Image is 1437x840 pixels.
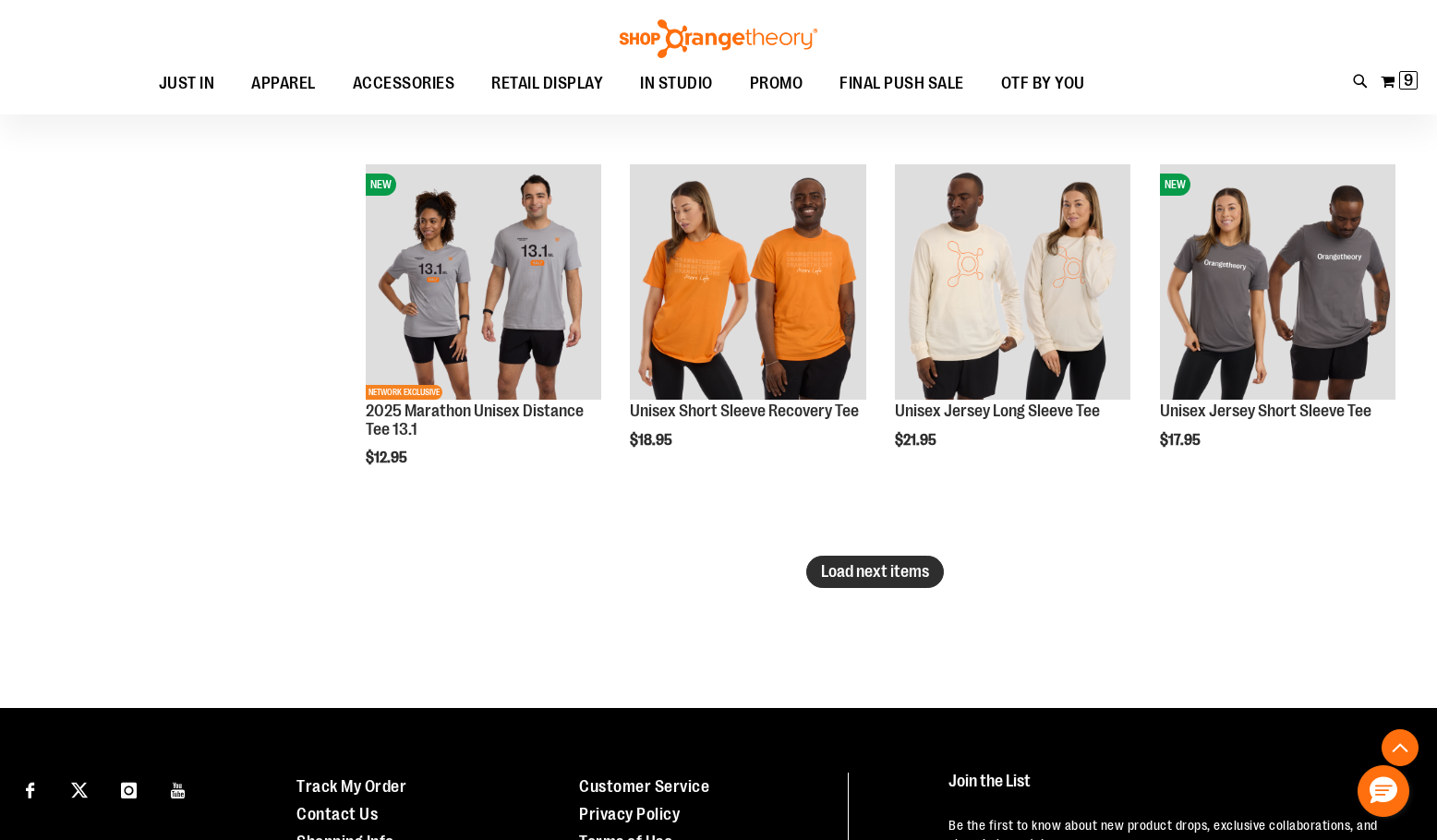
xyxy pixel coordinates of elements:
[356,155,610,514] div: product
[821,562,929,581] span: Load next items
[296,805,378,823] a: Contact Us
[71,782,88,798] img: Twitter
[750,63,803,104] span: PROMO
[886,155,1140,496] div: product
[630,402,859,420] a: Unisex Short Sleeve Recovery Tee
[366,174,396,196] span: NEW
[140,63,234,105] a: JUST IN
[821,63,983,105] a: FINAL PUSH SALE
[630,432,675,449] span: $18.95
[491,63,603,104] span: RETAIL DISPLAY
[1160,164,1395,400] img: Unisex Jersey Short Sleeve Tee
[1358,765,1409,817] button: Hello, have a question? Let’s chat.
[630,164,865,400] img: Unisex Short Sleeve Recovery Tee
[251,63,316,104] span: APPAREL
[806,556,944,588] button: Load next items
[366,450,410,466] span: $12.95
[1160,164,1395,402] a: Unisex Jersey Short Sleeve TeeNEW
[1001,63,1085,104] span: OTF BY YOU
[731,63,822,105] a: PROMO
[839,63,964,104] span: FINAL PUSH SALE
[617,19,820,58] img: Shop Orangetheory
[622,63,731,105] a: IN STUDIO
[1160,174,1190,196] span: NEW
[1404,71,1413,90] span: 9
[366,164,601,400] img: 2025 Marathon Unisex Distance Tee 13.1
[334,63,474,105] a: ACCESSORIES
[983,63,1104,105] a: OTF BY YOU
[895,164,1130,400] img: Unisex Jersey Long Sleeve Tee
[353,63,455,104] span: ACCESSORIES
[233,63,334,104] a: APPAREL
[895,164,1130,402] a: Unisex Jersey Long Sleeve Tee
[621,155,875,496] div: product
[1382,729,1419,766] button: Back To Top
[366,402,584,438] a: 2025 Marathon Unisex Distance Tee 13.1
[366,385,442,400] span: NETWORK EXCLUSIVE
[14,773,46,805] a: Visit our Facebook page
[64,773,96,805] a: Visit our X page
[163,773,195,805] a: Visit our Youtube page
[895,402,1100,420] a: Unisex Jersey Long Sleeve Tee
[1151,155,1405,496] div: product
[579,805,680,823] a: Privacy Policy
[1160,432,1203,449] span: $17.95
[948,773,1400,807] h4: Join the List
[579,777,709,796] a: Customer Service
[296,777,406,796] a: Track My Order
[630,164,865,402] a: Unisex Short Sleeve Recovery Tee
[113,773,145,805] a: Visit our Instagram page
[1160,402,1371,420] a: Unisex Jersey Short Sleeve Tee
[159,63,215,104] span: JUST IN
[640,63,713,104] span: IN STUDIO
[366,164,601,402] a: 2025 Marathon Unisex Distance Tee 13.1NEWNETWORK EXCLUSIVE
[473,63,622,105] a: RETAIL DISPLAY
[895,432,939,449] span: $21.95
